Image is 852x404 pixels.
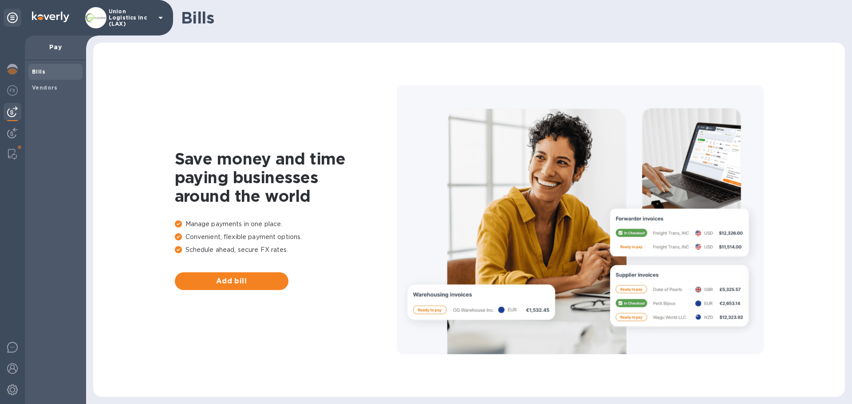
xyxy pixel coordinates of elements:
[175,149,397,205] h1: Save money and time paying businesses around the world
[181,8,838,27] h1: Bills
[175,272,288,290] button: Add bill
[32,12,69,22] img: Logo
[182,276,281,286] span: Add bill
[175,232,397,242] p: Convenient, flexible payment options.
[175,220,397,229] p: Manage payments in one place.
[32,84,58,91] b: Vendors
[7,85,18,96] img: Foreign exchange
[4,9,21,27] div: Unpin categories
[175,245,397,255] p: Schedule ahead, secure FX rates.
[32,43,79,51] p: Pay
[32,68,45,75] b: Bills
[109,8,153,27] p: Union Logistics Inc (LAX)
